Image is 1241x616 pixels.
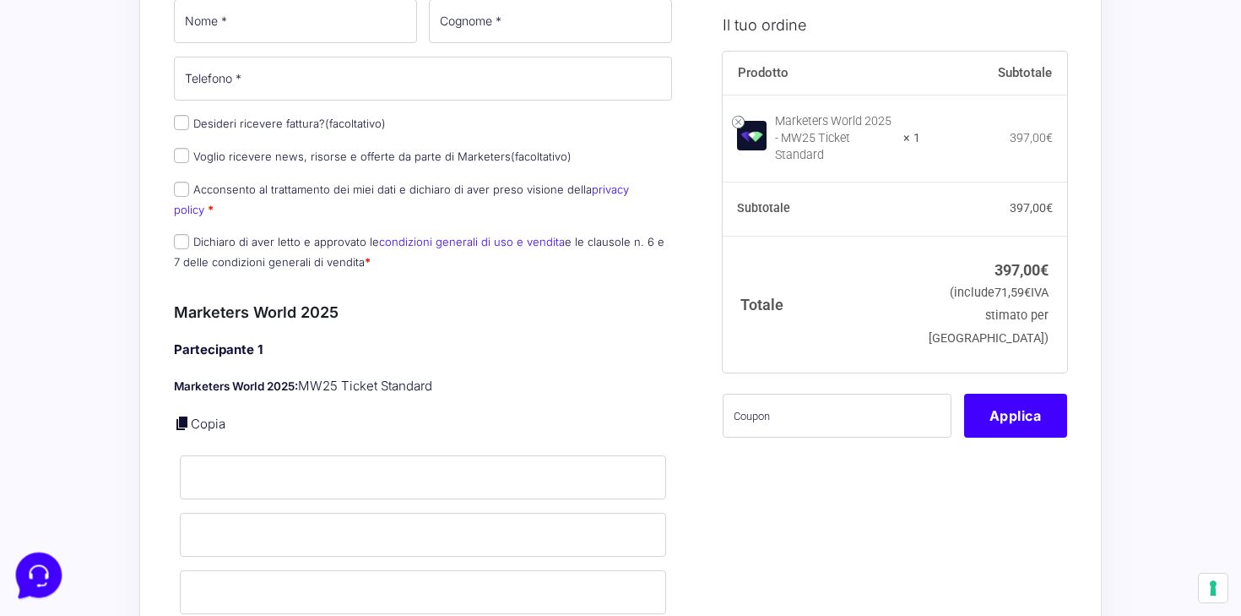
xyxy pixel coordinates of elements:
[929,286,1049,346] small: (include IVA stimato per [GEOGRAPHIC_DATA])
[174,57,672,101] input: Telefono *
[994,260,1049,278] bdi: 397,00
[174,150,572,163] label: Voglio ricevere news, risorse e offerte da parte di Marketers
[27,68,144,81] span: Le tue conversazioni
[51,484,79,499] p: Home
[14,461,117,499] button: Home
[994,286,1031,300] span: 71,59
[110,152,249,166] span: Inizia una conversazione
[723,393,951,437] input: Coupon
[1010,201,1053,215] bdi: 397,00
[191,416,225,432] a: Copia
[27,142,311,176] button: Inizia una conversazione
[174,379,298,393] strong: Marketers World 2025:
[260,484,285,499] p: Aiuto
[325,117,386,130] span: (facoltativo)
[14,14,284,41] h2: Ciao da Marketers 👋
[1040,260,1049,278] span: €
[174,183,629,215] a: privacy policy
[174,377,672,396] p: MW25 Ticket Standard
[81,95,115,128] img: dark
[146,484,192,499] p: Messaggi
[174,341,672,360] h4: Partecipante 1
[775,112,893,163] div: Marketers World 2025 - MW25 Ticket Standard
[174,301,672,324] h3: Marketers World 2025
[13,549,66,602] iframe: Customerly Messenger Launcher
[1046,201,1053,215] span: €
[174,115,189,130] input: Desideri ricevere fattura?(facoltativo)
[1046,130,1053,144] span: €
[903,129,920,146] strong: × 1
[27,95,61,128] img: dark
[54,95,88,128] img: dark
[737,121,767,150] img: Marketers World 2025 - MW25 Ticket Standard
[117,461,221,499] button: Messaggi
[723,182,921,236] th: Subtotale
[379,235,565,248] a: condizioni generali di uso e vendita
[723,236,921,372] th: Totale
[1024,286,1031,300] span: €
[174,415,191,432] a: Copia i dettagli dell'acquirente
[180,210,311,223] a: Apri Centro Assistenza
[723,13,1067,35] h3: Il tuo ordine
[174,182,189,197] input: Acconsento al trattamento dei miei dati e dichiaro di aver preso visione dellaprivacy policy
[174,117,386,130] label: Desideri ricevere fattura?
[920,51,1067,95] th: Subtotale
[27,210,132,223] span: Trova una risposta
[220,461,324,499] button: Aiuto
[174,235,664,268] label: Dichiaro di aver letto e approvato le e le clausole n. 6 e 7 delle condizioni generali di vendita
[1010,130,1053,144] bdi: 397,00
[511,150,572,163] span: (facoltativo)
[174,183,629,215] label: Acconsento al trattamento dei miei dati e dichiaro di aver preso visione della
[1199,574,1227,602] button: Le tue preferenze relative al consenso per le tecnologie di tracciamento
[174,148,189,163] input: Voglio ricevere news, risorse e offerte da parte di Marketers(facoltativo)
[174,234,189,249] input: Dichiaro di aver letto e approvato lecondizioni generali di uso e venditae le clausole n. 6 e 7 d...
[723,51,921,95] th: Prodotto
[964,393,1067,437] button: Applica
[38,246,276,263] input: Cerca un articolo...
